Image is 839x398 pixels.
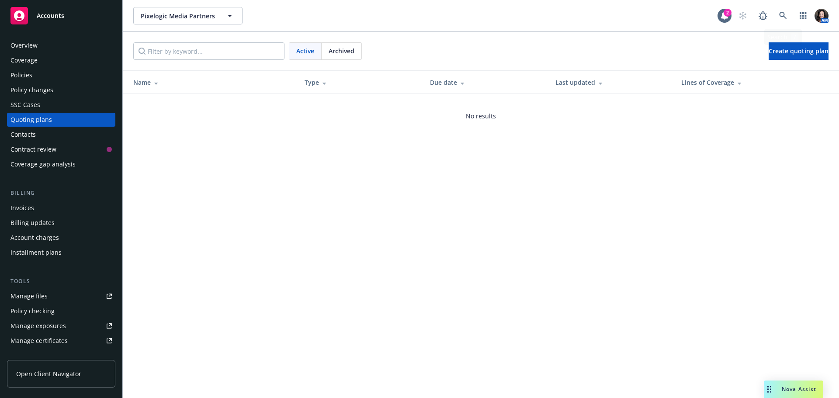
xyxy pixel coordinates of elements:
[7,83,115,97] a: Policy changes
[133,42,284,60] input: Filter by keyword...
[10,53,38,67] div: Coverage
[430,78,541,87] div: Due date
[7,68,115,82] a: Policies
[16,369,81,378] span: Open Client Navigator
[769,42,829,60] a: Create quoting plan
[466,111,496,121] span: No results
[10,334,68,348] div: Manage certificates
[133,7,243,24] button: Pixelogic Media Partners
[7,246,115,260] a: Installment plans
[764,381,775,398] div: Drag to move
[329,46,354,55] span: Archived
[815,9,829,23] img: photo
[10,38,38,52] div: Overview
[7,38,115,52] a: Overview
[7,349,115,363] a: Manage claims
[7,304,115,318] a: Policy checking
[133,78,291,87] div: Name
[10,319,66,333] div: Manage exposures
[10,142,56,156] div: Contract review
[37,12,64,19] span: Accounts
[10,216,55,230] div: Billing updates
[10,304,55,318] div: Policy checking
[10,201,34,215] div: Invoices
[7,201,115,215] a: Invoices
[10,231,59,245] div: Account charges
[10,157,76,171] div: Coverage gap analysis
[7,142,115,156] a: Contract review
[141,11,216,21] span: Pixelogic Media Partners
[10,98,40,112] div: SSC Cases
[10,349,55,363] div: Manage claims
[555,78,667,87] div: Last updated
[681,78,810,87] div: Lines of Coverage
[7,157,115,171] a: Coverage gap analysis
[10,128,36,142] div: Contacts
[7,319,115,333] a: Manage exposures
[7,216,115,230] a: Billing updates
[769,47,829,55] span: Create quoting plan
[7,98,115,112] a: SSC Cases
[7,53,115,67] a: Coverage
[10,246,62,260] div: Installment plans
[7,231,115,245] a: Account charges
[7,3,115,28] a: Accounts
[10,113,52,127] div: Quoting plans
[782,385,816,393] span: Nova Assist
[10,83,53,97] div: Policy changes
[774,7,792,24] a: Search
[7,113,115,127] a: Quoting plans
[305,78,416,87] div: Type
[7,128,115,142] a: Contacts
[7,334,115,348] a: Manage certificates
[734,7,752,24] a: Start snowing
[296,46,314,55] span: Active
[764,381,823,398] button: Nova Assist
[10,68,32,82] div: Policies
[754,7,772,24] a: Report a Bug
[724,9,732,17] div: 2
[10,289,48,303] div: Manage files
[7,289,115,303] a: Manage files
[7,277,115,286] div: Tools
[794,7,812,24] a: Switch app
[7,189,115,197] div: Billing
